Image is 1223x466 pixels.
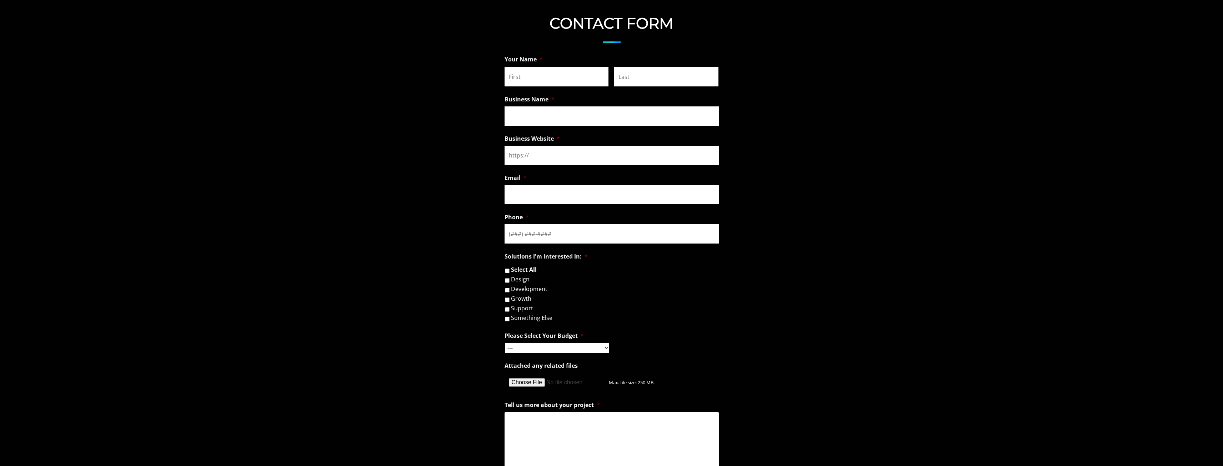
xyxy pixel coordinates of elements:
[511,315,552,321] label: Something Else
[609,374,660,386] span: Max. file size: 250 MB.
[511,296,531,301] label: Growth
[505,401,600,409] label: Tell us more about your project
[511,305,533,311] label: Support
[505,174,527,182] label: Email
[505,56,543,63] label: Your Name
[511,286,547,292] label: Development
[614,67,718,86] input: Last
[505,146,719,165] input: https://
[511,276,530,282] label: Design
[505,135,560,142] label: Business Website
[505,214,529,221] label: Phone
[505,67,609,86] input: First
[505,332,584,340] label: Please Select Your Budget
[505,362,578,370] label: Attached any related files
[505,253,588,260] label: Solutions I'm interested in:
[505,224,719,244] input: (###) ###-####
[1187,432,1223,466] iframe: Chat Widget
[511,267,537,272] label: Select All
[505,96,555,103] label: Business Name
